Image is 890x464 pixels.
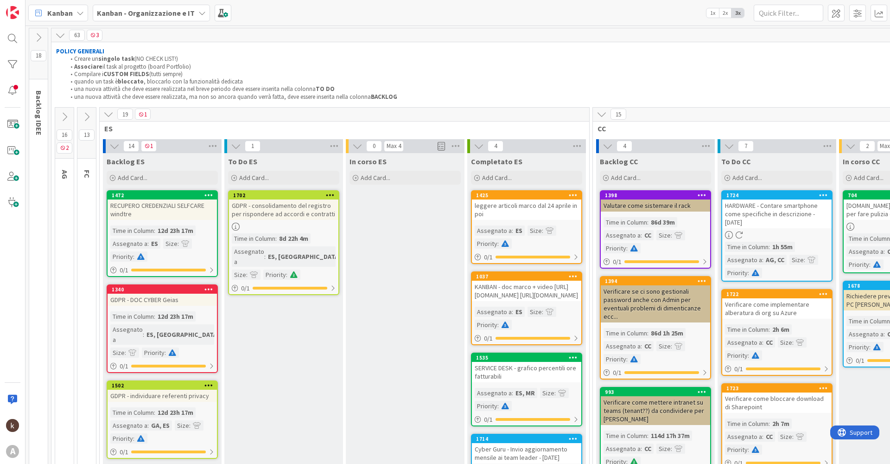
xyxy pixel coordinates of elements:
[472,362,581,382] div: SERVICE DESK - grafico percentili ore fatturabili
[605,389,710,395] div: 993
[778,337,792,348] div: Size
[125,348,126,358] span: :
[245,141,261,152] span: 1
[133,251,134,262] span: :
[155,226,196,236] div: 12d 23h 17m
[232,246,264,267] div: Assegnato a
[110,238,147,249] div: Assegnato a
[108,381,217,402] div: 1502GDPR - individuare referenti privacy
[604,230,641,240] div: Assegnato a
[769,419,770,429] span: :
[604,354,626,364] div: Priority
[484,334,493,343] span: 0 / 1
[147,420,149,431] span: :
[108,285,217,306] div: 1340GDPR - DOC CYBER Geias
[725,419,769,429] div: Time in Column
[647,217,648,227] span: :
[110,251,133,262] div: Priority
[110,311,154,322] div: Time in Column
[497,320,499,330] span: :
[601,388,710,425] div: 993Verificare come mettere intranet su teams (tenant??) da condividere per [PERSON_NAME]
[869,342,871,352] span: :
[770,324,792,335] div: 2h 6m
[471,157,522,166] span: Completato ES
[155,311,196,322] div: 12d 23h 17m
[108,200,217,220] div: RECUPERO CREDENZIALI SELFCARE windtre
[762,432,763,442] span: :
[476,436,581,442] div: 1714
[175,420,189,431] div: Size
[163,238,178,249] div: Size
[149,420,172,431] div: GA, ES
[856,356,865,366] span: 0 / 1
[34,90,44,135] span: Backlog IDEE
[108,294,217,306] div: GDPR - DOC CYBER Geias
[118,77,144,85] strong: bloccato
[107,190,218,277] a: 1472RECUPERO CREDENZIALI SELFCARE windtreTime in Column:12d 23h 17mAssegnato a:ESSize:Priority:0/1
[626,354,628,364] span: :
[721,289,833,376] a: 1722Verificare come implementare alberatura di org su AzureTime in Column:2h 6mAssegnato a:CCSize...
[475,238,497,249] div: Priority
[154,226,155,236] span: :
[719,8,731,18] span: 2x
[472,272,581,301] div: 1037KANBAN - doc marco + video [URL][DOMAIN_NAME] [URL][DOMAIN_NAME]
[98,55,134,63] strong: singolo task
[601,277,710,285] div: 1394
[112,286,217,293] div: 1340
[107,380,218,459] a: 1502GDPR - individuare referenti privacyTime in Column:12d 23h 17mAssegnato a:GA, ESSize:Priority...
[147,238,149,249] span: :
[229,283,338,294] div: 0/1
[656,230,671,240] div: Size
[748,268,749,278] span: :
[512,226,513,236] span: :
[843,157,880,166] span: In corso CC
[734,364,743,374] span: 0 / 1
[725,255,762,265] div: Assegnato a
[6,419,19,432] img: kh
[722,384,832,413] div: 1723Verificare come bloccare download di Sharepoint
[263,270,286,280] div: Priority
[641,444,642,454] span: :
[110,433,133,444] div: Priority
[605,192,710,199] div: 1398
[472,443,581,464] div: Cyber Guru - Invio aggiornamento mensile ai team leader - [DATE]
[472,354,581,362] div: 1535
[154,407,155,418] span: :
[178,238,179,249] span: :
[846,233,890,244] div: Time in Column
[110,348,125,358] div: Size
[792,337,794,348] span: :
[721,190,833,282] a: 1724HARDWARE - Contare smartphone come specifiche in descrizione - [DATE]Time in Column:1h 55mAss...
[648,328,686,338] div: 86d 1h 25m
[57,142,72,154] span: 2
[366,141,382,152] span: 0
[722,191,832,228] div: 1724HARDWARE - Contare smartphone come specifiche in descrizione - [DATE]
[60,170,70,179] span: AG
[108,381,217,390] div: 1502
[721,157,751,166] span: To Do CC
[513,388,537,398] div: ES, MR
[725,268,748,278] div: Priority
[732,174,762,182] span: Add Card...
[141,141,157,152] span: 1
[472,354,581,382] div: 1535SERVICE DESK - grafico percentili ore fatturabili
[642,341,654,351] div: CC
[726,385,832,392] div: 1723
[846,342,869,352] div: Priority
[725,432,762,442] div: Assegnato a
[542,307,543,317] span: :
[229,191,338,220] div: 1702GDPR - consolidamento del registro per rispondere ad accordi e contratti
[110,420,147,431] div: Assegnato a
[108,446,217,458] div: 0/1
[722,191,832,200] div: 1724
[228,190,339,295] a: 1702GDPR - consolidamento del registro per rispondere ad accordi e contrattiTime in Column:8d 22h...
[731,8,744,18] span: 3x
[789,255,804,265] div: Size
[472,435,581,443] div: 1714
[112,192,217,199] div: 1472
[854,174,884,182] span: Add Card...
[722,290,832,319] div: 1722Verificare come implementare alberatura di org su Azure
[149,238,160,249] div: ES
[884,329,885,339] span: :
[671,230,672,240] span: :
